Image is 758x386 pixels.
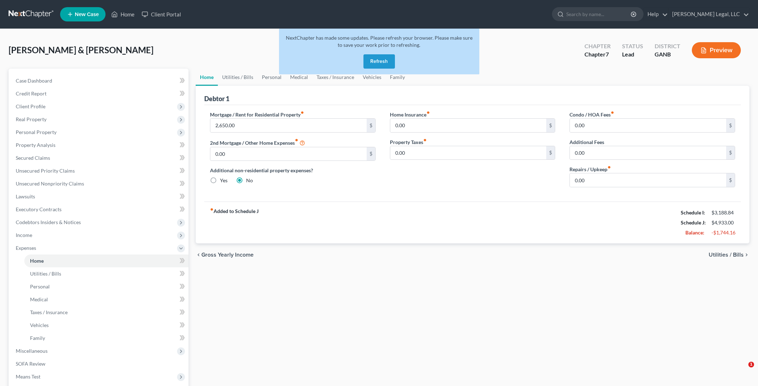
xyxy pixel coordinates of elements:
[726,119,735,132] div: $
[709,252,749,258] button: Utilities / Bills chevron_right
[566,8,632,21] input: Search by name...
[622,42,643,50] div: Status
[16,155,50,161] span: Secured Claims
[246,177,253,184] label: No
[16,348,48,354] span: Miscellaneous
[711,229,735,236] div: -$1,744.16
[426,111,430,114] i: fiber_manual_record
[10,74,189,87] a: Case Dashboard
[24,332,189,345] a: Family
[24,306,189,319] a: Taxes / Insurance
[423,138,427,142] i: fiber_manual_record
[10,87,189,100] a: Credit Report
[10,203,189,216] a: Executory Contracts
[10,164,189,177] a: Unsecured Priority Claims
[546,119,555,132] div: $
[622,50,643,59] div: Lead
[210,167,376,174] label: Additional non-residential property expenses?
[585,50,611,59] div: Chapter
[16,129,57,135] span: Personal Property
[367,119,375,132] div: $
[16,180,84,187] span: Unsecured Nonpriority Claims
[16,193,35,199] span: Lawsuits
[16,78,52,84] span: Case Dashboard
[10,357,189,370] a: SOFA Review
[644,8,668,21] a: Help
[138,8,185,21] a: Client Portal
[669,8,749,21] a: [PERSON_NAME] Legal, LLC
[210,119,367,132] input: --
[16,361,45,367] span: SOFA Review
[685,229,704,236] strong: Balance:
[210,208,214,211] i: fiber_manual_record
[390,119,547,132] input: --
[16,116,47,122] span: Real Property
[390,111,430,118] label: Home Insurance
[295,138,298,142] i: fiber_manual_record
[24,267,189,280] a: Utilities / Bills
[681,219,706,226] strong: Schedule J:
[16,232,32,238] span: Income
[546,146,555,160] div: $
[655,42,680,50] div: District
[390,138,427,146] label: Property Taxes
[201,252,254,258] span: Gross Yearly Income
[10,177,189,190] a: Unsecured Nonpriority Claims
[75,12,99,17] span: New Case
[726,146,735,160] div: $
[30,322,49,328] span: Vehicles
[744,252,749,258] i: chevron_right
[210,138,305,147] label: 2nd Mortgage / Other Home Expenses
[30,271,61,277] span: Utilities / Bills
[692,42,741,58] button: Preview
[9,45,153,55] span: [PERSON_NAME] & [PERSON_NAME]
[300,111,304,114] i: fiber_manual_record
[16,219,81,225] span: Codebtors Insiders & Notices
[606,51,609,58] span: 7
[607,165,611,169] i: fiber_manual_record
[204,94,229,103] div: Debtor 1
[30,258,44,264] span: Home
[570,146,726,160] input: --
[30,335,45,341] span: Family
[16,103,45,109] span: Client Profile
[10,152,189,164] a: Secured Claims
[220,177,228,184] label: Yes
[367,147,375,161] div: $
[709,252,744,258] span: Utilities / Bills
[569,165,611,173] label: Repairs / Upkeep
[16,245,36,251] span: Expenses
[258,69,286,86] a: Personal
[585,42,611,50] div: Chapter
[16,373,40,380] span: Means Test
[655,50,680,59] div: GANB
[10,190,189,203] a: Lawsuits
[108,8,138,21] a: Home
[30,283,50,289] span: Personal
[24,293,189,306] a: Medical
[570,119,726,132] input: --
[210,111,304,118] label: Mortgage / Rent for Residential Property
[390,146,547,160] input: --
[16,90,47,96] span: Credit Report
[363,54,395,69] button: Refresh
[570,173,726,187] input: --
[16,206,62,212] span: Executory Contracts
[16,142,55,148] span: Property Analysis
[681,209,705,216] strong: Schedule I:
[734,362,751,379] iframe: Intercom live chat
[569,111,614,118] label: Condo / HOA Fees
[196,252,254,258] button: chevron_left Gross Yearly Income
[711,209,735,216] div: $3,188.84
[16,168,75,174] span: Unsecured Priority Claims
[210,147,367,161] input: --
[286,35,473,48] span: NextChapter has made some updates. Please refresh your browser. Please make sure to save your wor...
[24,254,189,267] a: Home
[569,138,604,146] label: Additional Fees
[196,69,218,86] a: Home
[210,208,259,238] strong: Added to Schedule J
[726,173,735,187] div: $
[218,69,258,86] a: Utilities / Bills
[24,319,189,332] a: Vehicles
[30,309,68,315] span: Taxes / Insurance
